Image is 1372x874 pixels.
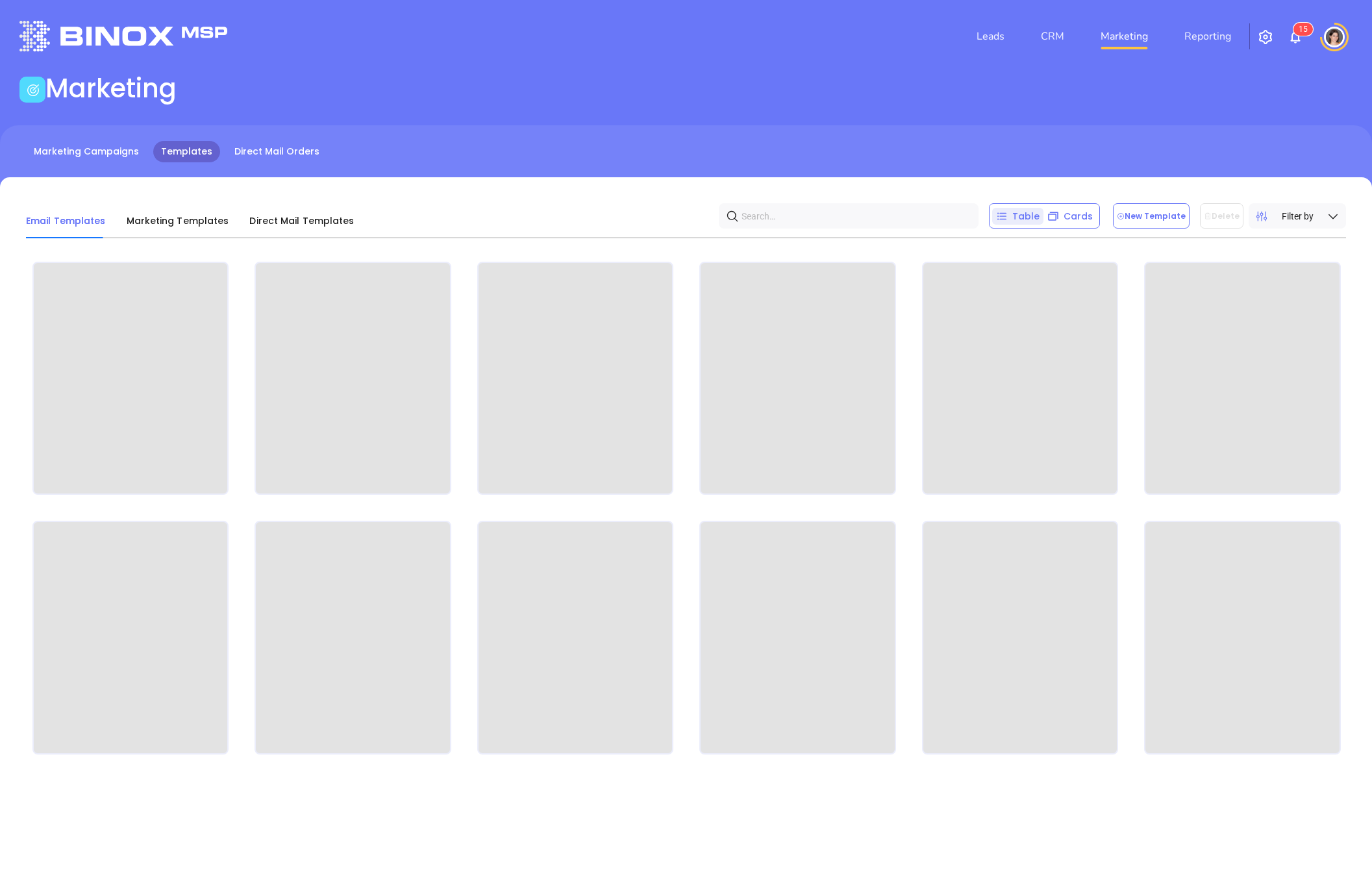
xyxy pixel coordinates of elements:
span: 1 [1299,25,1303,34]
span: Filter by [1282,209,1314,223]
a: CRM [1036,23,1069,49]
span: Marketing Templates [127,214,229,227]
img: iconNotification [1288,29,1303,45]
sup: 15 [1293,23,1313,36]
span: Email Templates [26,214,106,227]
a: Leads [971,23,1010,49]
img: user [1324,27,1345,47]
button: Delete [1200,203,1243,229]
img: logo [19,21,227,51]
a: Templates [153,141,220,162]
a: Reporting [1179,23,1236,49]
a: Marketing Campaigns [26,141,147,162]
h1: Marketing [45,73,177,104]
div: Cards [1043,208,1097,225]
button: New Template [1113,203,1190,229]
a: Marketing [1095,23,1153,49]
img: iconSetting [1258,29,1273,45]
input: Search… [742,206,961,226]
span: Direct Mail Templates [249,214,354,227]
span: 5 [1303,25,1308,34]
div: Table [992,208,1043,225]
a: Direct Mail Orders [227,141,327,162]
